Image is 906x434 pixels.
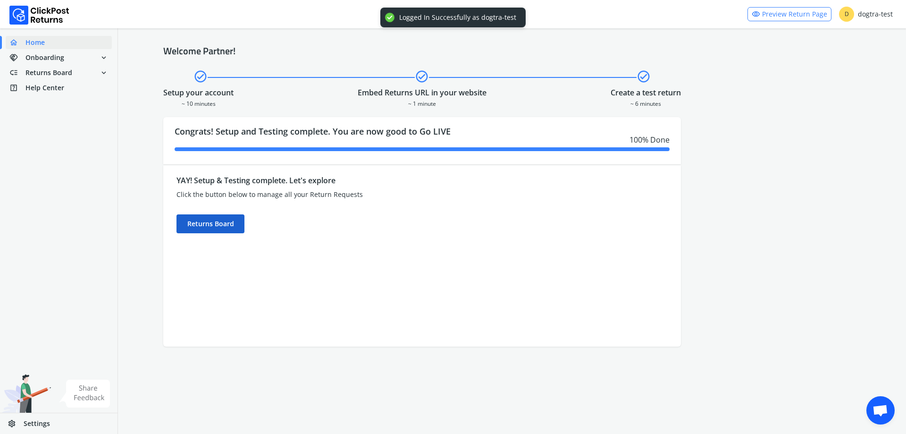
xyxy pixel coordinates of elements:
h4: Welcome Partner! [163,45,861,57]
div: Setup your account [163,87,234,98]
a: homeHome [6,36,112,49]
span: handshake [9,51,25,64]
span: Returns Board [25,68,72,77]
div: ~ 6 minutes [611,98,681,108]
div: ~ 10 minutes [163,98,234,108]
span: check_circle [415,68,429,85]
span: expand_more [100,51,108,64]
div: YAY! Setup & Testing complete. Let's explore [176,175,538,186]
div: Logged In Successfully as dogtra-test [399,13,516,22]
a: visibilityPreview Return Page [747,7,831,21]
span: visibility [752,8,760,21]
span: Settings [24,419,50,428]
span: expand_more [100,66,108,79]
span: check_circle [637,68,651,85]
div: Embed Returns URL in your website [358,87,487,98]
a: Open chat [866,396,895,425]
div: Create a test return [611,87,681,98]
span: low_priority [9,66,25,79]
span: Help Center [25,83,64,93]
img: share feedback [59,380,110,408]
div: Click the button below to manage all your Return Requests [176,190,538,199]
div: dogtra-test [839,7,893,22]
span: D [839,7,854,22]
span: check_circle [193,68,208,85]
span: settings [8,417,24,430]
span: help_center [9,81,25,94]
img: Logo [9,6,69,25]
div: Congrats! Setup and Testing complete. You are now good to Go LIVE [163,117,681,164]
span: home [9,36,25,49]
span: Onboarding [25,53,64,62]
span: Home [25,38,45,47]
a: help_centerHelp Center [6,81,112,94]
div: ~ 1 minute [358,98,487,108]
div: Returns Board [176,214,244,233]
div: 100 % Done [175,134,670,145]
